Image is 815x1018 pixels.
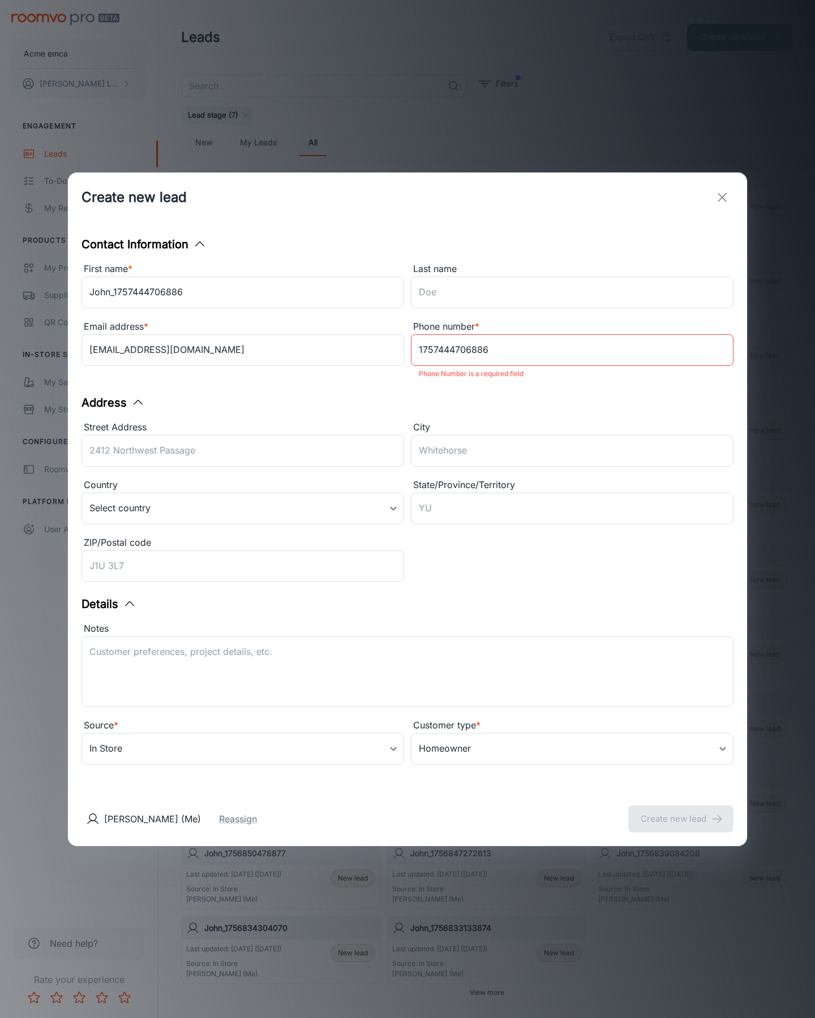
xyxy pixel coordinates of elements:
p: Phone Number is a required field [419,367,726,381]
div: Last name [411,262,733,277]
div: Homeowner [411,733,733,765]
div: Email address [81,320,404,334]
div: Select country [81,493,404,524]
div: City [411,420,733,435]
button: Reassign [219,812,257,826]
div: Source [81,718,404,733]
div: Country [81,478,404,493]
div: Phone number [411,320,733,334]
button: Address [81,394,145,411]
button: exit [711,186,733,209]
p: [PERSON_NAME] (Me) [104,812,201,826]
div: Notes [81,622,733,636]
input: myname@example.com [81,334,404,366]
input: Whitehorse [411,435,733,467]
h1: Create new lead [81,187,187,208]
div: Customer type [411,718,733,733]
input: John [81,277,404,308]
input: J1U 3L7 [81,550,404,582]
div: ZIP/Postal code [81,536,404,550]
button: Contact Information [81,236,207,253]
input: Doe [411,277,733,308]
input: 2412 Northwest Passage [81,435,404,467]
div: In Store [81,733,404,765]
button: Details [81,596,136,612]
div: Street Address [81,420,404,435]
input: +1 439-123-4567 [411,334,733,366]
div: First name [81,262,404,277]
div: State/Province/Territory [411,478,733,493]
input: YU [411,493,733,524]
